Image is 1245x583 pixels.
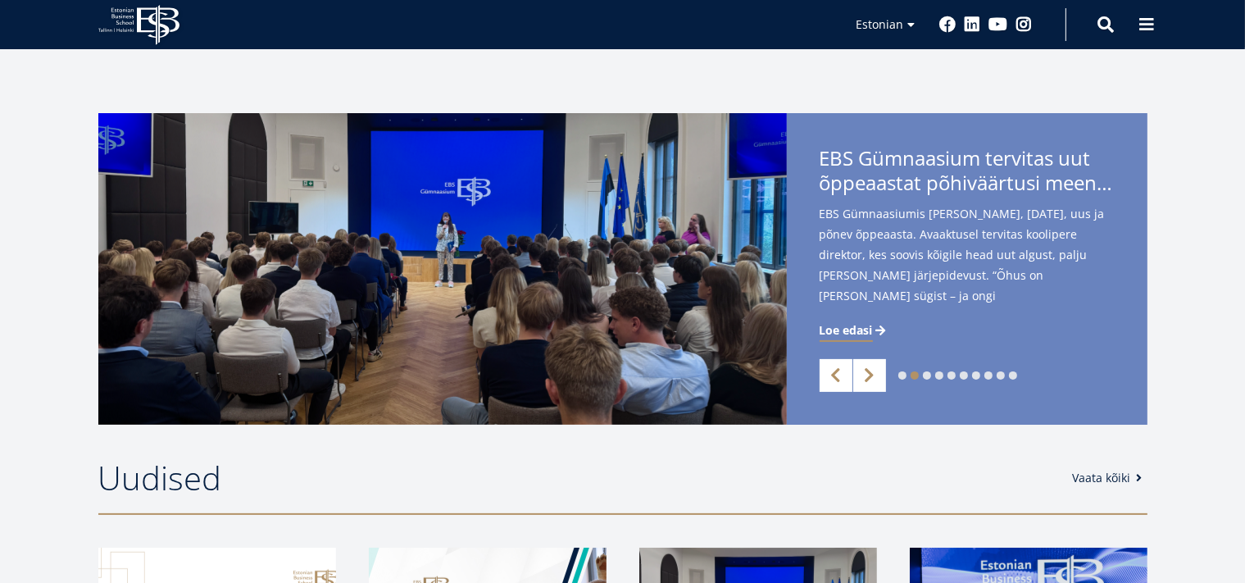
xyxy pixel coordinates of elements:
a: 2 [911,371,919,380]
a: Facebook [940,16,956,33]
span: õppeaastat põhiväärtusi meenutades [820,171,1115,195]
span: EBS Gümnaasium tervitas uut [820,146,1115,200]
a: 6 [960,371,968,380]
a: Linkedin [965,16,981,33]
a: 7 [972,371,980,380]
img: a [98,113,787,425]
a: 4 [935,371,943,380]
a: 8 [984,371,993,380]
a: 5 [947,371,956,380]
a: Next [853,359,886,392]
a: Previous [820,359,852,392]
a: 10 [1009,371,1017,380]
span: Loe edasi [820,322,873,339]
a: Vaata kõiki [1073,470,1147,486]
h2: Uudised [98,458,1056,499]
a: 1 [898,371,906,380]
a: Loe edasi [820,322,889,339]
a: 9 [997,371,1005,380]
a: Youtube [989,16,1008,33]
span: EBS Gümnaasiumis [PERSON_NAME], [DATE], uus ja põnev õppeaasta. Avaaktusel tervitas koolipere dir... [820,203,1115,332]
a: 3 [923,371,931,380]
a: Instagram [1016,16,1033,33]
